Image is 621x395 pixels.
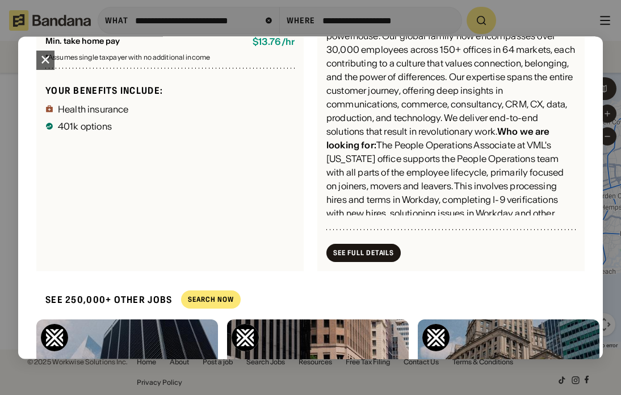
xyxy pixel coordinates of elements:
[232,324,259,351] img: VML logo
[58,122,112,131] div: 401k options
[45,55,295,61] div: Assumes single taxpayer with no additional income
[58,105,129,114] div: Health insurance
[422,324,450,351] img: VML logo
[333,250,394,256] div: See Full Details
[45,85,295,97] div: Your benefits include:
[36,285,172,315] div: See 250,000+ other jobs
[45,37,244,48] div: Min. take home pay
[326,126,550,151] div: Who we are looking for:
[188,297,234,303] div: Search Now
[41,324,68,351] img: VML logo
[253,37,295,48] div: $ 13.76 / hr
